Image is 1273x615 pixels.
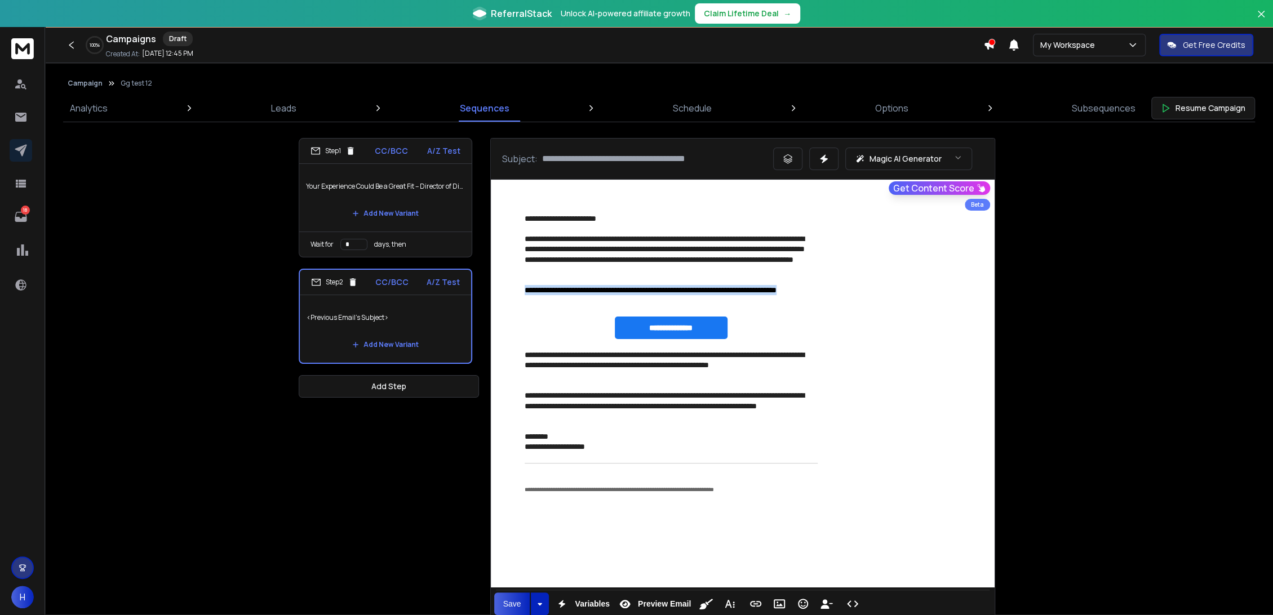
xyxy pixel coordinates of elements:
button: Add Step [299,375,479,398]
p: Leads [271,101,296,115]
button: Close banner [1254,7,1268,34]
p: Options [875,101,908,115]
li: Step2CC/BCCA/Z Test<Previous Email's Subject>Add New Variant [299,269,472,364]
button: Add New Variant [343,202,428,225]
span: Preview Email [636,599,693,609]
button: Get Free Credits [1159,34,1253,56]
button: Save [494,592,530,615]
p: Unlock AI-powered affiliate growth [561,8,690,19]
span: → [783,8,791,19]
button: Resume Campaign [1151,97,1255,119]
button: Magic AI Generator [845,148,972,170]
button: Variables [551,592,612,615]
a: Leads [264,95,303,122]
li: Step1CC/BCCA/Z TestYour Experience Could Be a Great Fit – Director of Digital Marketing at Google... [299,138,472,257]
button: H [11,586,34,608]
p: Your Experience Could Be a Great Fit – Director of Digital Marketing at Google [306,171,465,202]
a: Schedule [666,95,718,122]
p: Analytics [70,101,108,115]
p: Subsequences [1072,101,1136,115]
p: Created At: [106,50,140,59]
a: Analytics [63,95,114,122]
button: Preview Email [614,592,693,615]
p: My Workspace [1040,39,1099,51]
button: Claim Lifetime Deal→ [695,3,800,24]
div: Beta [965,199,990,211]
p: A/Z Test [427,145,460,157]
button: Code View [842,592,863,615]
button: Add New Variant [343,333,428,356]
button: Clean HTML [695,592,717,615]
p: CC/BCC [375,145,408,157]
p: Wait for [311,240,334,249]
span: ReferralStack [491,7,552,20]
button: Get Content Score [889,181,990,195]
p: Gg test 12 [121,79,152,88]
button: More Text [719,592,740,615]
p: <Previous Email's Subject> [307,302,464,333]
p: CC/BCC [375,277,409,288]
button: Campaign [68,79,103,88]
p: 18 [21,206,30,215]
p: Get Free Credits [1183,39,1245,51]
div: Draft [163,32,193,46]
p: [DATE] 12:45 PM [142,49,193,58]
p: Subject: [502,152,538,166]
p: 100 % [90,42,100,48]
p: Sequences [460,101,509,115]
p: Schedule [673,101,712,115]
p: days, then [374,240,406,249]
a: Options [868,95,915,122]
button: Insert Unsubscribe Link [816,592,837,615]
p: Magic AI Generator [870,153,942,164]
a: Sequences [453,95,516,122]
h1: Campaigns [106,32,156,46]
a: 18 [10,206,32,228]
div: Step 2 [311,277,358,287]
p: A/Z Test [427,277,460,288]
a: Subsequences [1065,95,1142,122]
span: Variables [573,599,612,609]
div: Step 1 [311,146,356,156]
